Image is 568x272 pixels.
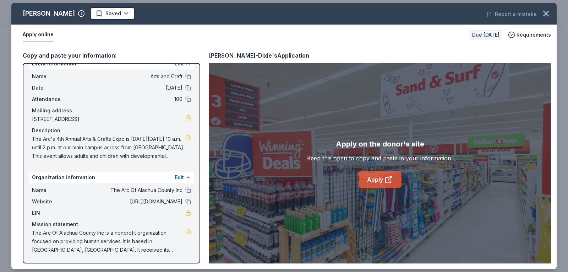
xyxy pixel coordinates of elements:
[32,186,80,194] span: Name
[29,58,194,69] div: Event information
[517,31,551,39] span: Requirements
[307,154,453,162] div: Keep this open to copy and paste in your information.
[23,51,200,60] div: Copy and paste your information:
[23,27,54,42] button: Apply online
[32,95,80,103] span: Attendance
[32,220,191,229] div: Mission statement
[359,171,402,188] a: Apply
[32,106,191,115] div: Mailing address
[105,9,121,18] span: Saved
[80,84,182,92] span: [DATE]
[32,135,185,160] span: The Arc's 4th Annual Arts & Crafts Expo is [DATE][DATE] 10 a.m. until 2 p.m. at our main campus a...
[32,126,191,135] div: Description
[175,59,184,68] button: Edit
[80,72,182,81] span: Arts and Craft
[486,10,537,18] button: Report a mistake
[508,31,551,39] button: Requirements
[23,8,75,19] div: [PERSON_NAME]
[32,197,80,206] span: Website
[80,197,182,206] span: [URL][DOMAIN_NAME]
[80,95,182,103] span: 100
[32,209,80,217] span: EIN
[209,51,309,60] div: [PERSON_NAME]-Dixie's Application
[32,72,80,81] span: Name
[80,186,182,194] span: The Arc Of Alachua County Inc
[91,7,135,20] button: Saved
[175,173,184,182] button: Edit
[32,229,185,254] span: The Arc Of Alachua County Inc is a nonprofit organization focused on providing human services. It...
[469,30,502,40] div: Due [DATE]
[32,115,185,123] span: [STREET_ADDRESS]
[336,138,424,150] div: Apply on the donor's site
[29,172,194,183] div: Organization information
[32,84,80,92] span: Date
